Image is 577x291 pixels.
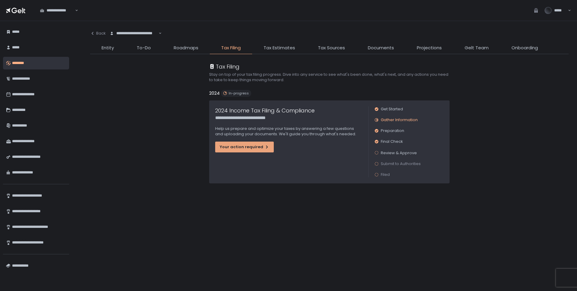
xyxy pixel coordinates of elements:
[90,31,106,36] div: Back
[381,128,404,133] span: Preparation
[264,44,295,51] span: Tax Estimates
[381,150,417,156] span: Review & Approve
[417,44,442,51] span: Projections
[106,27,162,40] div: Search for option
[174,44,198,51] span: Roadmaps
[318,44,345,51] span: Tax Sources
[381,139,403,144] span: Final Check
[36,4,78,17] div: Search for option
[465,44,489,51] span: Gelt Team
[381,106,403,112] span: Get Started
[90,27,106,40] button: Back
[229,91,249,96] span: In-progress
[381,161,421,167] span: Submit to Authorities
[215,142,274,152] button: Your action required
[221,44,241,51] span: Tax Filing
[215,106,315,115] h1: 2024 Income Tax Filing & Compliance
[368,44,394,51] span: Documents
[215,126,362,137] p: Help us prepare and optimize your taxes by answering a few questions and uploading your documents...
[381,117,418,123] span: Gather Information
[102,44,114,51] span: Entity
[511,44,538,51] span: Onboarding
[209,72,450,83] h2: Stay on top of your tax filing progress. Dive into any service to see what's been done, what's ne...
[74,8,75,14] input: Search for option
[137,44,151,51] span: To-Do
[209,90,220,97] h2: 2024
[381,172,390,177] span: Filed
[220,144,269,150] div: Your action required
[209,63,240,71] div: Tax Filing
